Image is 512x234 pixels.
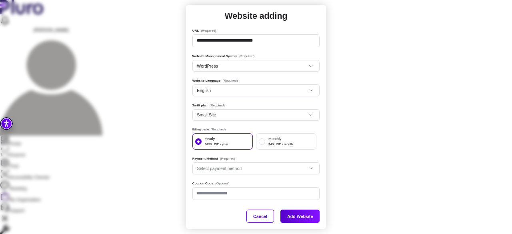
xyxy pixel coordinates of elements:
input: Coupon Code [192,187,320,200]
span: Monthly [265,136,296,147]
span: (Required) [210,127,226,132]
label: Website Management System [192,54,254,60]
span: Website Language [197,85,315,96]
div: Tariff plan [192,109,320,121]
span: Website Management System [197,60,315,72]
label: URL [192,28,216,34]
div: Website Management System [192,60,320,72]
h2: Website adding [192,11,320,22]
p: $490 [205,142,212,147]
span: (Required) [201,28,216,33]
span: (Optional) [215,181,229,186]
button: Cancel [246,210,274,223]
span: (Required) [239,54,254,59]
input: URL [192,34,320,48]
span: Tariff plan [197,109,315,120]
div: Website Language [192,84,320,96]
span: USD / month [274,142,293,147]
span: (Required) [223,78,238,83]
span: (Required) [210,103,225,108]
button: Add Website [280,210,320,223]
span: USD / year [212,142,228,147]
span: (Required) [220,156,235,161]
label: Payment Method [192,156,235,162]
label: Billing cycle [192,127,320,132]
label: Coupon Code [192,181,230,187]
label: Tariff plan [192,103,225,109]
span: Yearly [202,136,232,147]
label: Website Language [192,78,238,84]
div: Payment Method [192,162,320,174]
p: $49 [268,142,274,147]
